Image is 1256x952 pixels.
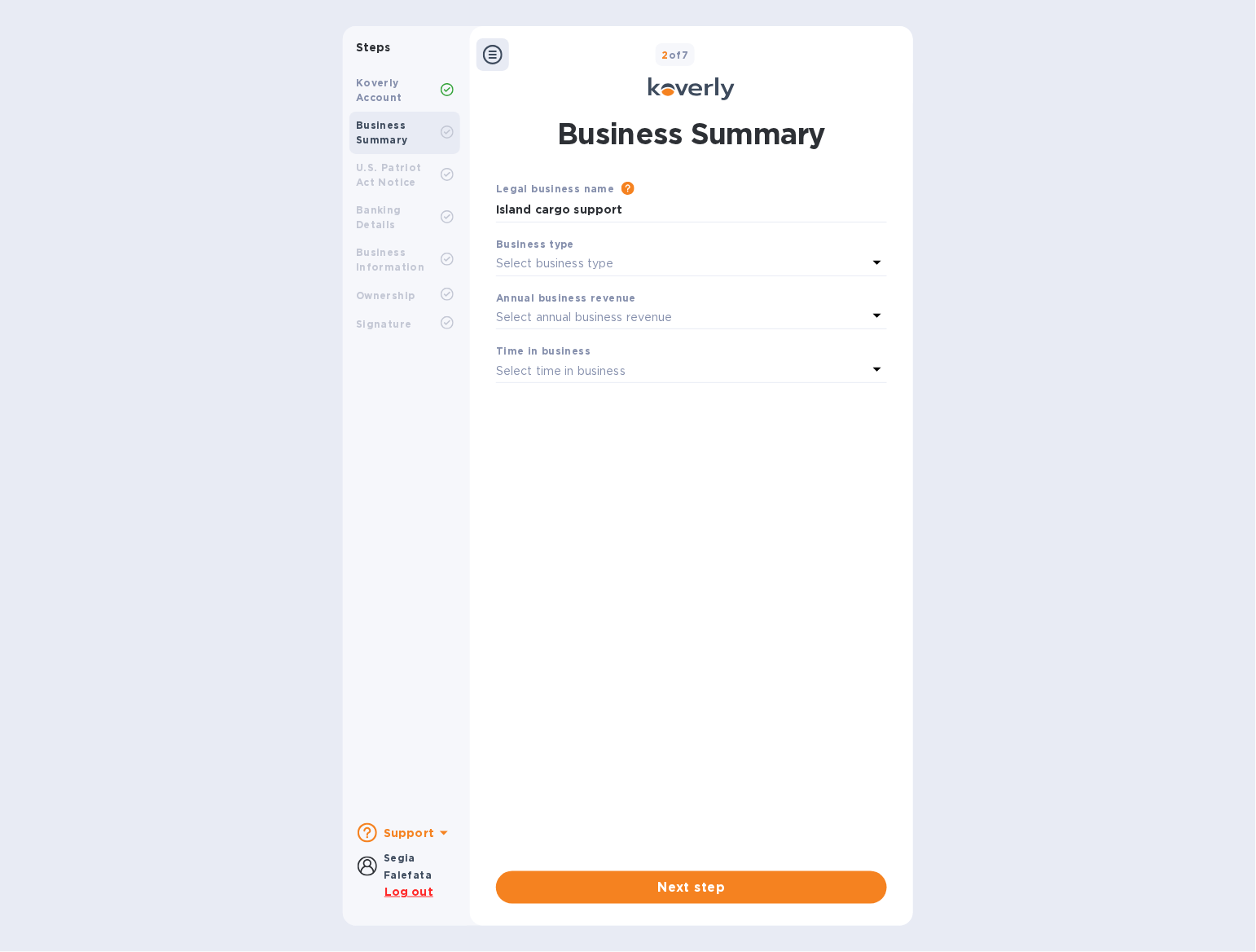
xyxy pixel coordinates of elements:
h1: Business Summary [557,113,826,154]
span: 2 [662,49,669,61]
p: Select business type [496,255,614,272]
input: Enter legal business name [496,198,887,223]
b: Support [384,826,434,840]
b: Business Information [356,246,424,273]
b: of 7 [662,49,689,61]
p: Select annual business revenue [496,309,673,326]
span: Next step [509,878,874,897]
b: Annual business revenue [496,292,636,304]
button: Next step [496,871,887,904]
b: Segia Falefata [384,852,432,881]
b: Legal business name [496,183,615,195]
b: Steps [356,41,391,54]
u: Log out [384,885,433,898]
b: Koverly Account [356,77,402,104]
p: Select time in business [496,363,626,380]
b: Business Summary [356,119,408,146]
b: Time in business [496,345,591,357]
b: Signature [356,318,412,330]
b: Business type [496,238,574,250]
b: Ownership [356,289,415,302]
b: Banking Details [356,204,402,231]
b: U.S. Patriot Act Notice [356,161,422,188]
